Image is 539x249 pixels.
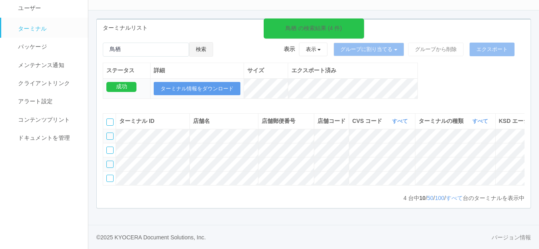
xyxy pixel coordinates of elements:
[106,66,147,75] div: ステータス
[16,80,70,86] span: クライアントリンク
[317,118,346,124] span: 店舗コード
[1,111,95,129] a: コンテンツプリント
[154,82,240,96] button: ターミナル情報をダウンロード
[16,116,70,123] span: コンテンツプリント
[403,195,408,201] span: 4
[470,117,492,125] button: すべて
[472,118,490,124] a: すべて
[16,43,47,50] span: パッケージ
[1,18,95,38] a: ターミナル
[97,20,531,36] div: ターミナルリスト
[119,117,186,125] div: ターミナル ID
[189,42,213,57] button: 検索
[16,62,64,68] span: メンテナンス通知
[285,24,342,33] div: 鳥栖 の検索結果 (4 件)
[1,129,95,147] a: ドキュメントを管理
[299,43,328,56] button: 表示
[419,117,466,125] span: ターミナルの種類
[1,74,95,92] a: クライアントリンク
[262,118,295,124] span: 店舗郵便番号
[284,45,295,53] span: 表示
[247,66,285,75] div: サイズ
[334,43,404,56] button: グループに割り当てる
[106,82,136,92] div: 成功
[193,118,210,124] span: 店舗名
[16,135,70,141] span: ドキュメントを管理
[96,234,206,241] span: © 2025 KYOCERA Document Solutions, Inc.
[16,25,47,32] span: ターミナル
[403,194,525,202] p: 台中 / / / 台のターミナルを表示中
[492,233,531,242] a: バージョン情報
[446,195,463,201] a: すべて
[352,117,384,125] span: CVS コード
[392,118,410,124] a: すべて
[470,43,515,56] button: エクスポート
[1,92,95,110] a: アラート設定
[408,43,464,56] button: グループから削除
[1,38,95,56] a: パッケージ
[154,66,240,75] div: 詳細
[419,195,426,201] span: 10
[427,195,433,201] a: 50
[1,56,95,74] a: メンテナンス通知
[390,117,412,125] button: すべて
[435,195,444,201] a: 100
[291,66,414,75] div: エクスポート済み
[16,98,53,104] span: アラート設定
[16,5,41,11] span: ユーザー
